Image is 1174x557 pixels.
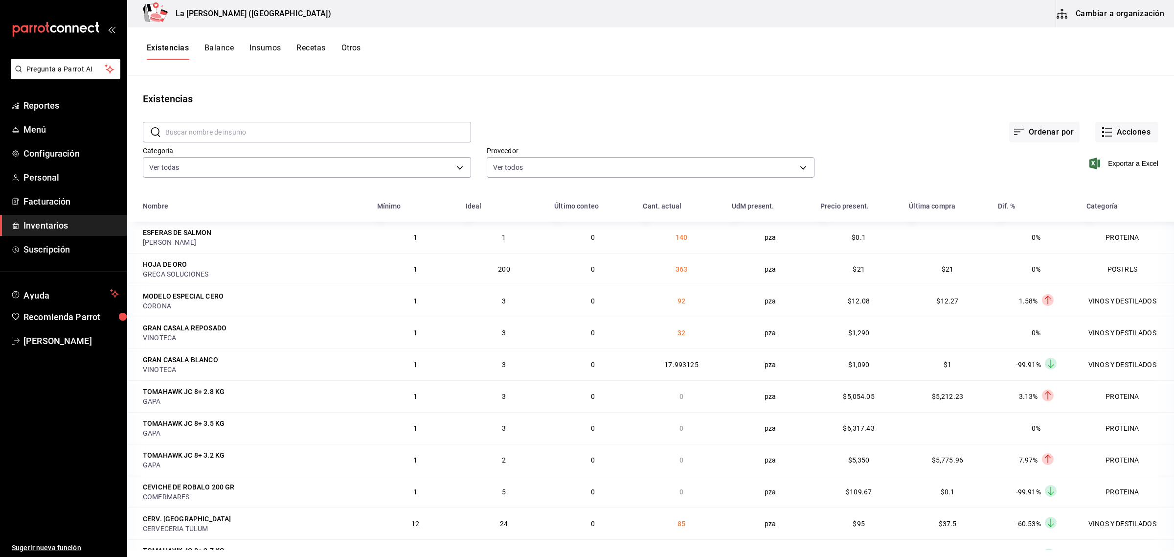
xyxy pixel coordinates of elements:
label: Categoría [143,147,471,154]
td: PROTEINA [1081,476,1174,508]
span: -99.91% [1016,488,1041,496]
span: 1 [413,297,417,305]
span: Menú [23,123,119,136]
div: GAPA [143,396,365,406]
span: 3 [502,393,506,400]
span: 0% [1032,424,1040,432]
td: VINOS Y DESTILADOS [1081,285,1174,317]
span: 3 [502,297,506,305]
span: Sugerir nueva función [12,543,119,553]
button: open_drawer_menu [108,25,115,33]
div: CORONA [143,301,365,311]
span: $5,350 [848,456,870,464]
div: Último conteo [554,202,599,210]
td: pza [726,508,814,539]
td: pza [726,380,814,412]
span: 0% [1032,233,1040,241]
span: 92 [677,297,685,305]
label: Proveedor [487,147,815,154]
button: Exportar a Excel [1091,158,1158,169]
button: Insumos [249,43,281,60]
span: 12 [411,520,419,528]
span: $0.1 [941,488,955,496]
span: Suscripción [23,243,119,256]
span: $21 [942,265,953,273]
span: 7.97% [1019,456,1038,464]
span: 1 [413,265,417,273]
div: Cant. actual [643,202,681,210]
span: 0 [591,361,595,369]
span: 3.13% [1019,393,1038,400]
span: $6,317.43 [843,424,874,432]
td: pza [726,285,814,317]
div: GRAN CASALA BLANCO [143,355,218,365]
input: Buscar nombre de insumo [165,122,471,142]
span: 1 [413,456,417,464]
span: $109.67 [846,488,872,496]
td: POSTRES [1081,253,1174,285]
td: PROTEINA [1081,380,1174,412]
span: 0 [591,456,595,464]
span: Recomienda Parrot [23,310,119,324]
div: [PERSON_NAME] [143,237,241,247]
span: Personal [23,171,119,184]
div: COMERMARES [143,492,365,502]
span: 1.58% [1019,297,1038,305]
span: $37.5 [939,520,957,528]
td: PROTEINA [1081,444,1174,476]
span: 0 [591,297,595,305]
button: Recetas [296,43,325,60]
div: CERV. [GEOGRAPHIC_DATA] [143,514,231,524]
td: PROTEINA [1081,222,1174,253]
span: 3 [502,329,506,337]
div: ESFERAS DE SALMON [143,228,212,237]
div: VINOTECA [143,333,365,343]
button: Otros [341,43,361,60]
div: CERVECERIA TULUM [143,524,365,534]
span: -99.91% [1016,361,1041,369]
span: 1 [413,393,417,400]
span: Pregunta a Parrot AI [26,64,105,74]
td: VINOS Y DESTILADOS [1081,348,1174,380]
span: 0 [591,265,595,273]
span: $21 [853,265,864,273]
button: Ordenar por [1009,122,1080,142]
div: GRECA SOLUCIONES [143,269,365,279]
td: pza [726,348,814,380]
button: Existencias [147,43,189,60]
span: 200 [498,265,510,273]
span: 32 [677,329,685,337]
div: TOMAHAWK JC 8+ 2.7 KG [143,546,225,556]
span: 0 [679,424,683,432]
span: 85 [677,520,685,528]
span: 1 [413,361,417,369]
div: Precio present. [820,202,869,210]
span: 0% [1032,265,1040,273]
span: Ver todas [149,162,179,172]
span: 363 [676,265,687,273]
span: $95 [853,520,864,528]
span: Inventarios [23,219,119,232]
td: pza [726,476,814,508]
span: $5,212.23 [932,393,963,400]
div: UdM present. [732,202,774,210]
span: 140 [676,233,687,241]
span: 0 [591,520,595,528]
span: 5 [502,488,506,496]
div: CEVICHE DE ROBALO 200 GR [143,482,235,492]
span: 1 [413,488,417,496]
td: pza [726,317,814,348]
span: 0 [591,393,595,400]
div: MODELO ESPECIAL CERO [143,291,224,301]
td: VINOS Y DESTILADOS [1081,317,1174,348]
span: 3 [502,361,506,369]
span: 1 [413,233,417,241]
div: GAPA [143,460,365,470]
div: VINOTECA [143,365,365,374]
button: Pregunta a Parrot AI [11,59,120,79]
span: $1,290 [848,329,870,337]
div: Existencias [143,92,193,106]
div: Última compra [909,202,955,210]
span: 0 [591,488,595,496]
span: 0 [679,456,683,464]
